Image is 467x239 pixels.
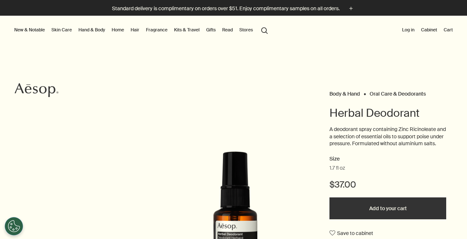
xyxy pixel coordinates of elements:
[329,126,446,147] p: A deodorant spray containing Zinc Ricinoleate and a selection of essential oils to support poise ...
[420,26,439,34] a: Cabinet
[13,81,60,101] a: Aesop
[173,26,201,34] a: Kits & Travel
[77,26,107,34] a: Hand & Body
[50,26,73,34] a: Skin Care
[112,4,355,13] button: Standard delivery is complimentary on orders over $51. Enjoy complimentary samples on all orders.
[329,179,356,190] span: $37.00
[370,90,426,94] a: Oral Care & Deodorants
[144,26,169,34] a: Fragrance
[401,16,454,45] nav: supplementary
[329,106,446,120] h1: Herbal Deodorant
[13,16,271,45] nav: primary
[442,26,454,34] button: Cart
[5,217,23,235] button: Cookies Settings
[15,83,58,97] svg: Aesop
[13,26,46,34] button: New & Notable
[129,26,141,34] a: Hair
[112,5,340,12] p: Standard delivery is complimentary on orders over $51. Enjoy complimentary samples on all orders.
[205,26,217,34] a: Gifts
[329,90,360,94] a: Body & Hand
[329,165,345,172] span: 1.7 fl oz
[221,26,234,34] a: Read
[110,26,126,34] a: Home
[258,23,271,37] button: Open search
[329,155,446,163] h2: Size
[238,26,254,34] button: Stores
[401,26,416,34] button: Log in
[329,197,446,219] button: Add to your cart - $37.00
